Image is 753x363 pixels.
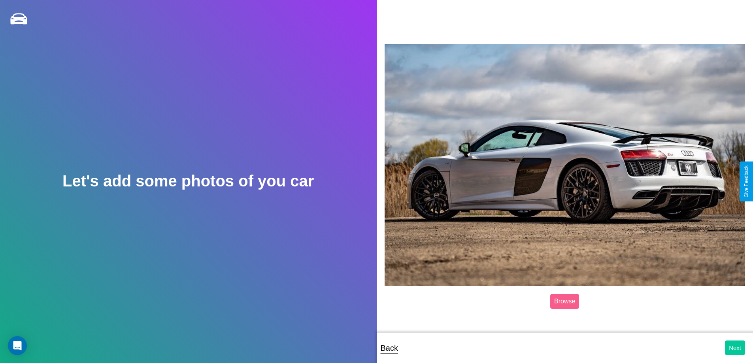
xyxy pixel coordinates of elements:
[550,294,579,309] label: Browse
[744,166,749,197] div: Give Feedback
[62,172,314,190] h2: Let's add some photos of you car
[8,336,27,355] div: Open Intercom Messenger
[725,340,745,355] button: Next
[385,44,745,286] img: posted
[381,341,398,355] p: Back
